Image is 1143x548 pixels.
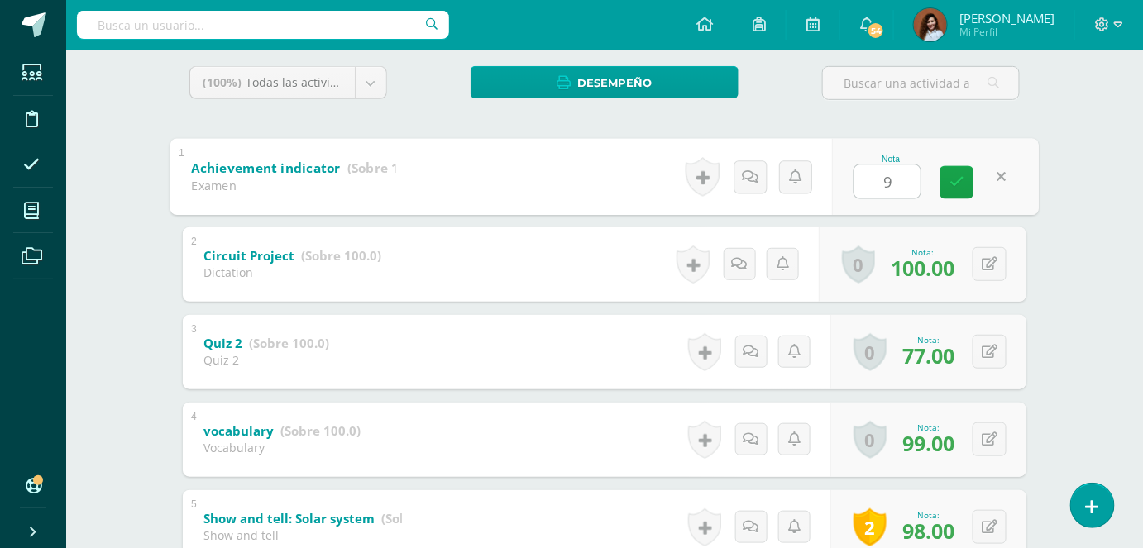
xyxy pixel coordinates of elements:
span: [PERSON_NAME] [959,10,1055,26]
strong: (Sobre 100.0) [280,422,361,439]
span: Mi Perfil [959,25,1055,39]
input: 0-100.0 [854,164,921,198]
strong: (Sobre 100.0) [301,247,381,264]
img: 09a4a79d2937982564815bb116d0096e.png [914,8,947,41]
div: Nota: [891,246,954,258]
input: Busca un usuario... [77,11,449,39]
div: Nota: [902,509,954,521]
b: vocabulary [203,422,274,439]
b: Show and tell: Solar system [203,510,375,527]
a: (100%)Todas las actividades de esta unidad [190,67,386,98]
a: 0 [854,333,887,371]
a: Show and tell: Solar system (Sobre 100.0) [203,506,462,532]
div: Examen [191,177,395,193]
a: Circuit Project (Sobre 100.0) [203,243,381,269]
span: (100%) [203,74,242,90]
a: 0 [842,245,875,284]
div: Dictation [203,264,381,280]
a: Desempeño [471,66,739,98]
span: Desempeño [578,68,653,98]
a: 2 [854,508,887,546]
a: 0 [854,421,887,459]
a: Achievement indicator (Sobre 100.0) [191,155,429,181]
div: Quiz 2 [203,352,329,368]
span: 98.00 [902,517,954,545]
div: Show and tell [203,527,402,543]
div: Vocabulary [203,440,361,455]
span: Todas las actividades de esta unidad [246,74,451,90]
b: Circuit Project [203,247,294,264]
span: 54 [867,21,885,40]
strong: (Sobre 100.0) [249,335,329,351]
b: Quiz 2 [203,335,242,351]
strong: (Sobre 100.0) [381,510,462,527]
span: 99.00 [902,429,954,457]
b: Achievement indicator [191,159,340,176]
input: Buscar una actividad aquí... [823,67,1019,99]
a: vocabulary (Sobre 100.0) [203,418,361,445]
span: 100.00 [891,254,954,282]
div: Nota: [902,334,954,345]
div: Nota [854,155,929,164]
span: 77.00 [902,341,954,369]
div: Nota: [902,422,954,433]
strong: (Sobre 100.0) [347,159,430,176]
a: Quiz 2 (Sobre 100.0) [203,331,329,357]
